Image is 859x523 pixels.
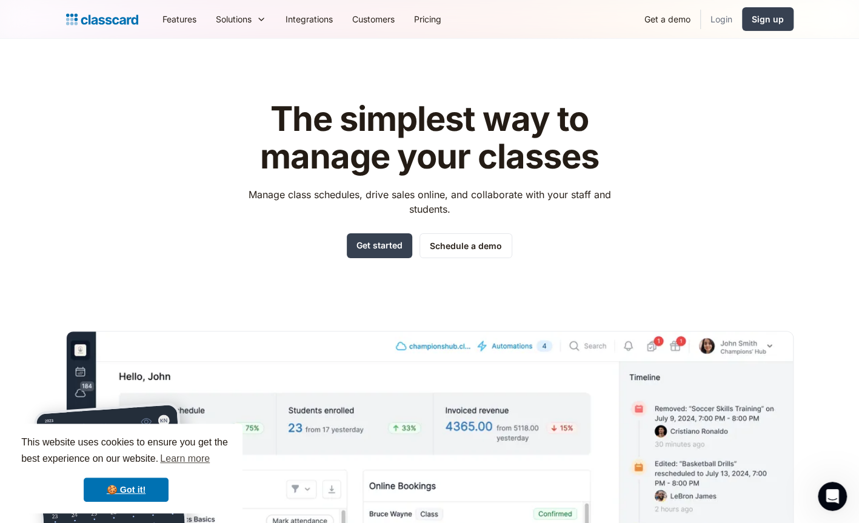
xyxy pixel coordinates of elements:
[10,424,242,513] div: cookieconsent
[818,482,847,511] iframe: Intercom live chat
[752,13,784,25] div: Sign up
[66,11,138,28] a: home
[343,5,404,33] a: Customers
[237,187,622,216] p: Manage class schedules, drive sales online, and collaborate with your staff and students.
[237,101,622,175] h1: The simplest way to manage your classes
[21,435,231,468] span: This website uses cookies to ensure you get the best experience on our website.
[701,5,742,33] a: Login
[742,7,794,31] a: Sign up
[635,5,700,33] a: Get a demo
[347,233,412,258] a: Get started
[153,5,206,33] a: Features
[419,233,512,258] a: Schedule a demo
[404,5,451,33] a: Pricing
[276,5,343,33] a: Integrations
[84,478,169,502] a: dismiss cookie message
[206,5,276,33] div: Solutions
[216,13,252,25] div: Solutions
[158,450,212,468] a: learn more about cookies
